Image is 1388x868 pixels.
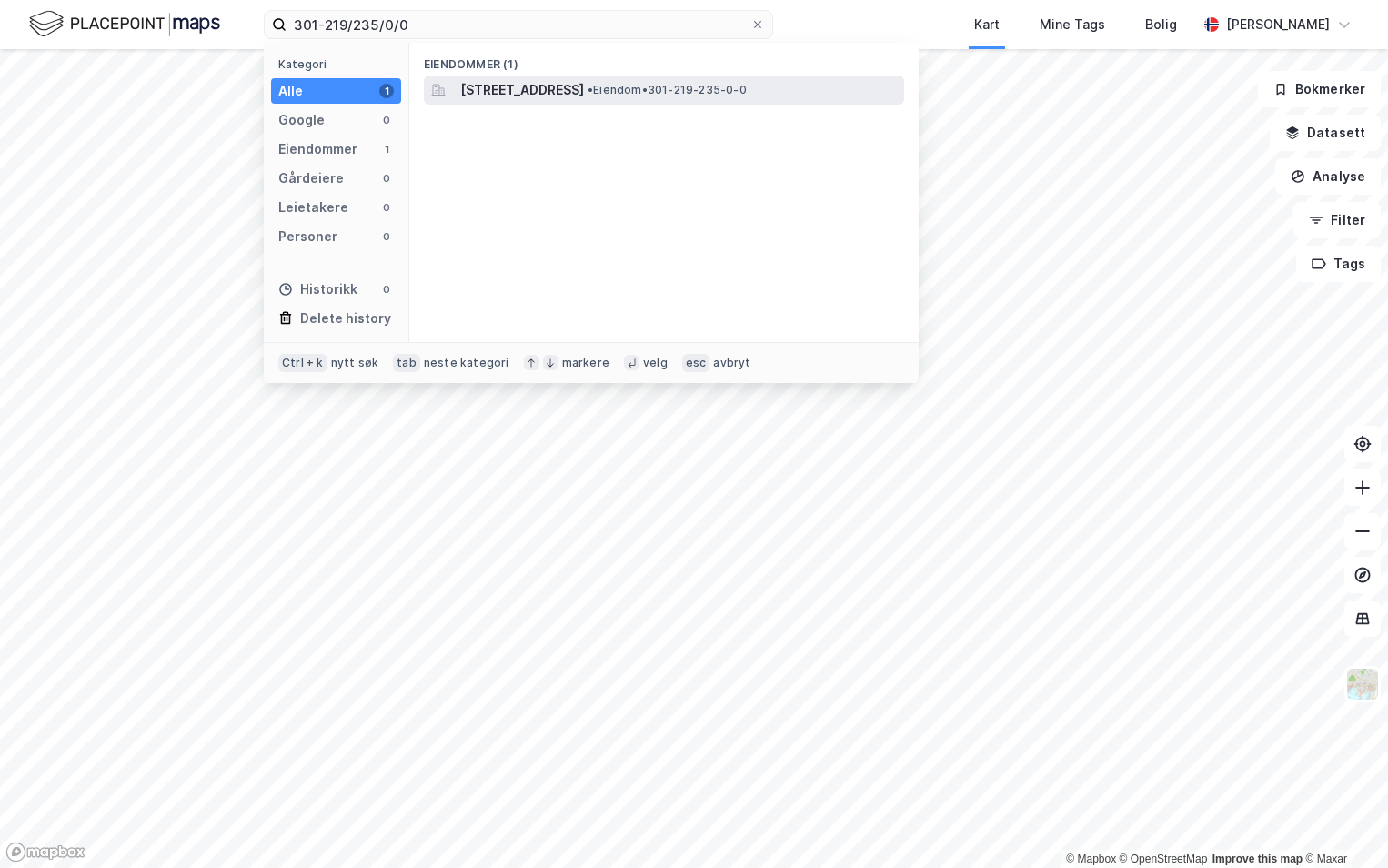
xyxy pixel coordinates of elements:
button: Datasett [1270,115,1381,151]
img: logo.f888ab2527a4732fd821a326f86c7f29.svg [29,8,220,40]
div: Alle [278,80,303,102]
span: [STREET_ADDRESS] [460,79,584,101]
img: Z [1345,667,1380,701]
div: Gårdeiere [278,167,344,189]
div: tab [393,354,420,372]
div: Personer [278,226,337,247]
span: Eiendom • 301-219-235-0-0 [588,83,747,97]
a: OpenStreetMap [1120,853,1208,865]
a: Improve this map [1212,853,1303,865]
div: 0 [379,229,394,244]
div: Leietakere [278,197,348,218]
button: Bokmerker [1258,71,1381,107]
div: esc [682,354,710,372]
div: Google [278,109,325,131]
span: • [588,83,593,96]
div: Eiendommer (1) [409,43,919,76]
iframe: Chat Widget [1297,781,1388,868]
div: nytt søk [331,356,379,370]
div: 0 [379,200,394,215]
div: 1 [379,142,394,156]
div: 0 [379,171,394,186]
div: neste kategori [424,356,509,370]
div: Bolig [1145,14,1177,35]
button: Analyse [1275,158,1381,195]
div: 0 [379,282,394,297]
div: 0 [379,113,394,127]
a: Mapbox [1066,853,1116,865]
div: Kategori [278,57,401,71]
div: Eiendommer [278,138,357,160]
div: 1 [379,84,394,98]
div: velg [643,356,668,370]
div: markere [562,356,609,370]
input: Søk på adresse, matrikkel, gårdeiere, leietakere eller personer [287,11,750,38]
div: Kart [974,14,1000,35]
div: [PERSON_NAME] [1226,14,1330,35]
div: Ctrl + k [278,354,327,372]
div: Delete history [300,308,391,329]
div: Mine Tags [1040,14,1105,35]
button: Tags [1296,246,1381,282]
div: avbryt [713,356,750,370]
button: Filter [1293,202,1381,238]
a: Mapbox homepage [5,842,85,863]
div: Historikk [278,278,357,300]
